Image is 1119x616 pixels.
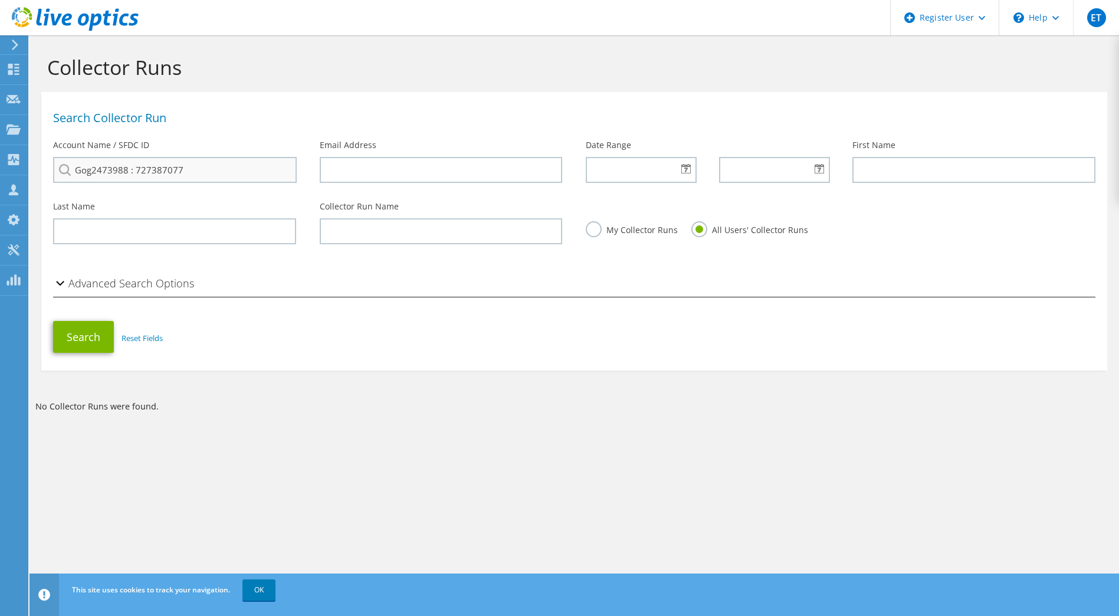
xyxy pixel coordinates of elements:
[35,400,1113,413] p: No Collector Runs were found.
[586,139,631,151] label: Date Range
[53,271,194,295] h2: Advanced Search Options
[72,585,230,595] span: This site uses cookies to track your navigation.
[122,333,163,343] a: Reset Fields
[53,139,149,151] label: Account Name / SFDC ID
[691,221,808,236] label: All Users' Collector Runs
[242,579,275,601] a: OK
[320,201,399,212] label: Collector Run Name
[53,201,95,212] label: Last Name
[1087,8,1106,27] span: ET
[47,55,1095,80] h1: Collector Runs
[1013,12,1024,23] svg: \n
[320,139,376,151] label: Email Address
[852,139,895,151] label: First Name
[53,112,1090,124] h1: Search Collector Run
[53,321,114,353] button: Search
[586,221,678,236] label: My Collector Runs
